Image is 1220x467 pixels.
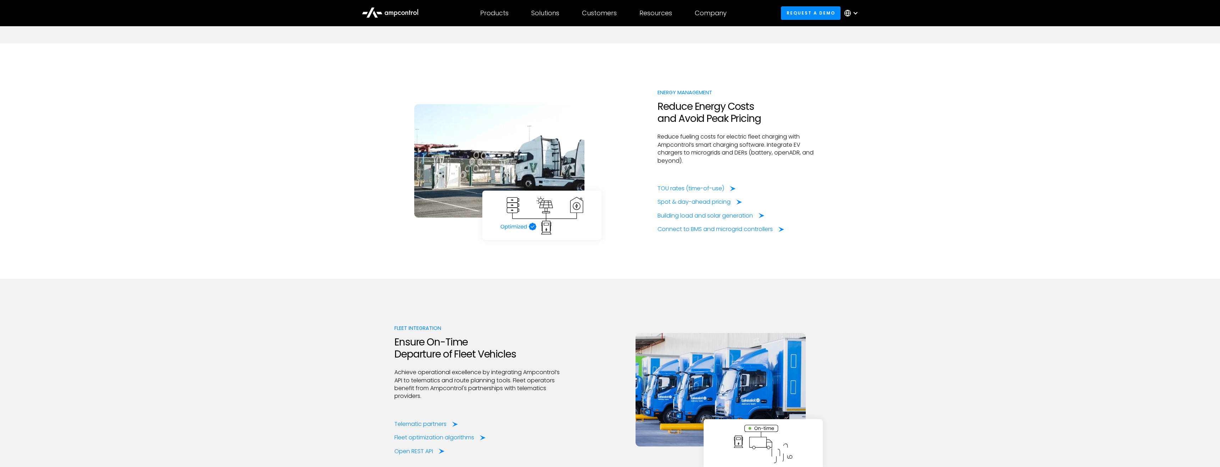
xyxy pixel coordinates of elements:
a: Fleet optimization algorithms [394,434,486,441]
div: Fleet optimization algorithms [394,434,474,441]
div: Products [480,9,509,17]
a: Building load and solar generation [658,212,764,220]
img: Vehicle tracking for EVs and chargers [709,425,817,463]
div: Solutions [531,9,559,17]
div: Telematic partners [394,420,447,428]
div: Customers [582,9,617,17]
div: Energy Management [658,89,826,96]
img: Optimize charging with battery and solar [488,196,596,235]
div: Resources [639,9,672,17]
div: Building load and solar generation [658,212,753,220]
img: Aeversa's fleet charging service [636,333,806,446]
img: WattEV truck and EV charger for electric fleets [414,104,584,218]
div: Connect to BMS and microgrid controllers [658,225,773,233]
a: Telematic partners [394,420,458,428]
div: TOU rates (time-of-use) [658,185,724,192]
p: Achieve operational excellence by integrating Ampcontrol’s API to telematics and route planning t... [394,368,562,400]
div: Open REST API [394,448,433,455]
a: Spot & day-ahead pricing [658,198,742,206]
a: Connect to BMS and microgrid controllers [658,225,784,233]
div: Fleet Integration [394,324,562,332]
a: TOU rates (time-of-use) [658,185,736,192]
div: Company [695,9,727,17]
h2: Ensure On-Time Departure of Fleet Vehicles [394,336,562,360]
a: Open REST API [394,448,444,455]
p: Reduce fueling costs for electric fleet charging with Ampcontrol’s smart charging software. Integ... [658,133,826,165]
div: Spot & day-ahead pricing [658,198,731,206]
a: Request a demo [781,6,841,19]
h2: Reduce Energy Costs and Avoid Peak Pricing [658,101,826,124]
